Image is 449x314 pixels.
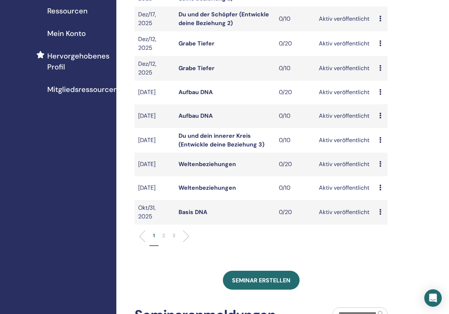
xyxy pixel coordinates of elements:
td: 0/20 [275,31,316,56]
td: [DATE] [135,81,175,104]
td: Aktiv veröffentlicht [315,153,376,176]
a: Aufbau DNA [179,88,213,96]
td: Aktiv veröffentlicht [315,7,376,31]
a: Weltenbeziehungen [179,184,236,192]
span: Hervorgehobenes Profil [47,51,111,72]
td: Aktiv veröffentlicht [315,81,376,104]
td: 0/10 [275,128,316,153]
a: Du und dein innerer Kreis (Entwickle deine Beziehung 3) [179,132,264,148]
p: 2 [162,232,165,239]
td: 0/20 [275,153,316,176]
td: Aktiv veröffentlicht [315,104,376,128]
a: Seminar erstellen [223,271,300,290]
td: Aktiv veröffentlicht [315,128,376,153]
td: 0/10 [275,176,316,200]
td: [DATE] [135,153,175,176]
td: [DATE] [135,128,175,153]
td: Dez/12, 2025 [135,56,175,81]
td: Dez/17, 2025 [135,7,175,31]
span: Seminar erstellen [232,277,290,284]
a: Aufbau DNA [179,112,213,120]
td: Aktiv veröffentlicht [315,31,376,56]
td: 0/20 [275,200,316,225]
a: Grabe Tiefer [179,40,215,47]
td: 0/10 [275,104,316,128]
td: Aktiv veröffentlicht [315,176,376,200]
span: Mitgliedsressourcen [47,84,118,95]
td: Aktiv veröffentlicht [315,56,376,81]
td: 0/20 [275,81,316,104]
p: 1 [153,232,155,239]
a: Basis DNA [179,208,207,216]
td: Dez/12, 2025 [135,31,175,56]
p: 3 [172,232,175,239]
td: 0/10 [275,7,316,31]
a: Du und der Schöpfer (Entwickle deine Beziehung 2) [179,11,269,27]
td: [DATE] [135,104,175,128]
a: Weltenbeziehungen [179,160,236,168]
span: Mein Konto [47,28,86,39]
td: Aktiv veröffentlicht [315,200,376,225]
div: Open Intercom Messenger [424,289,442,307]
span: Ressourcen [47,5,88,16]
a: Grabe Tiefer [179,64,215,72]
td: 0/10 [275,56,316,81]
td: [DATE] [135,176,175,200]
td: Okt/31, 2025 [135,200,175,225]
